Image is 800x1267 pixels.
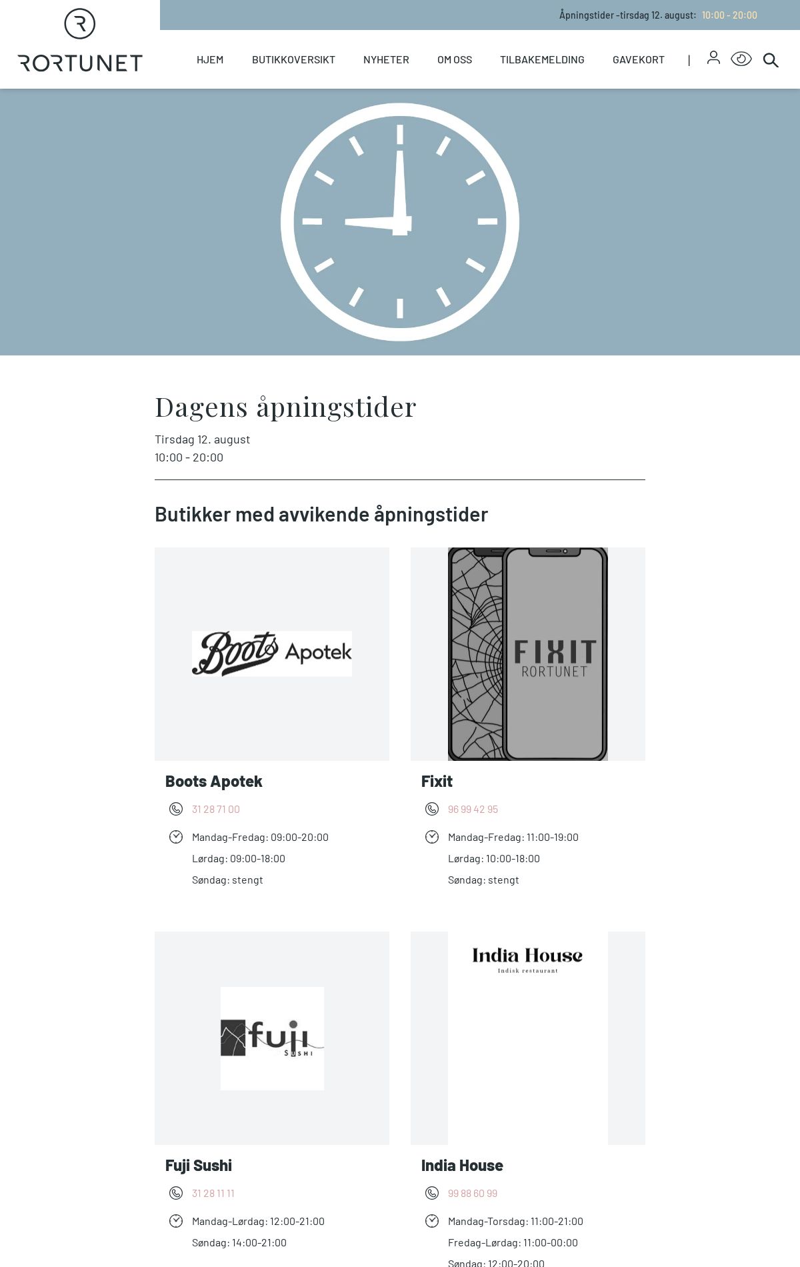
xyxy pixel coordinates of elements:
p: Butikker med avvikende åpningstider [155,501,645,526]
div: Lørdag : 09:00-18:00 [192,849,329,868]
div: Mandag - Torsdag : 11:00-21:00 [448,1212,583,1230]
div: Lørdag : 10:00-18:00 [448,849,579,868]
a: Hjem [197,30,223,89]
button: Open Accessibility Menu [731,49,752,70]
a: Tilbakemelding [500,30,585,89]
a: Gavekort [613,30,665,89]
a: 99 88 60 99 [448,1185,497,1201]
a: Om oss [437,30,472,89]
div: Mandag - Fredag : 11:00-19:00 [448,828,579,846]
span: | [688,30,707,89]
div: Mandag - Lørdag : 12:00-21:00 [192,1212,325,1230]
h3: India House [421,1156,635,1174]
span: tirsdag 12. august [155,430,251,448]
a: 96 99 42 95 [448,801,498,817]
h3: Fixit [421,772,635,790]
h3: Fuji Sushi [165,1156,379,1174]
a: Nyheter [363,30,409,89]
a: 31 28 11 11 [192,1185,235,1201]
a: 10:00 - 20:00 [697,9,757,21]
a: Butikkoversikt [252,30,335,89]
div: Mandag - Fredag : 09:00-20:00 [192,828,329,846]
div: Fredag - Lørdag : 11:00-00:00 [448,1233,583,1252]
a: 31 28 71 00 [192,801,240,817]
div: Søndag : 14:00-21:00 [192,1233,325,1252]
p: Åpningstider - tirsdag 12. august : [559,8,757,22]
span: 10:00 - 20:00 [702,9,757,21]
span: 10:00 - 20:00 [155,449,223,464]
div: Søndag : stengt [448,870,579,889]
div: Søndag : stengt [192,870,329,889]
h2: Dagens åpningstider [155,393,645,419]
h3: Boots Apotek [165,772,379,790]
